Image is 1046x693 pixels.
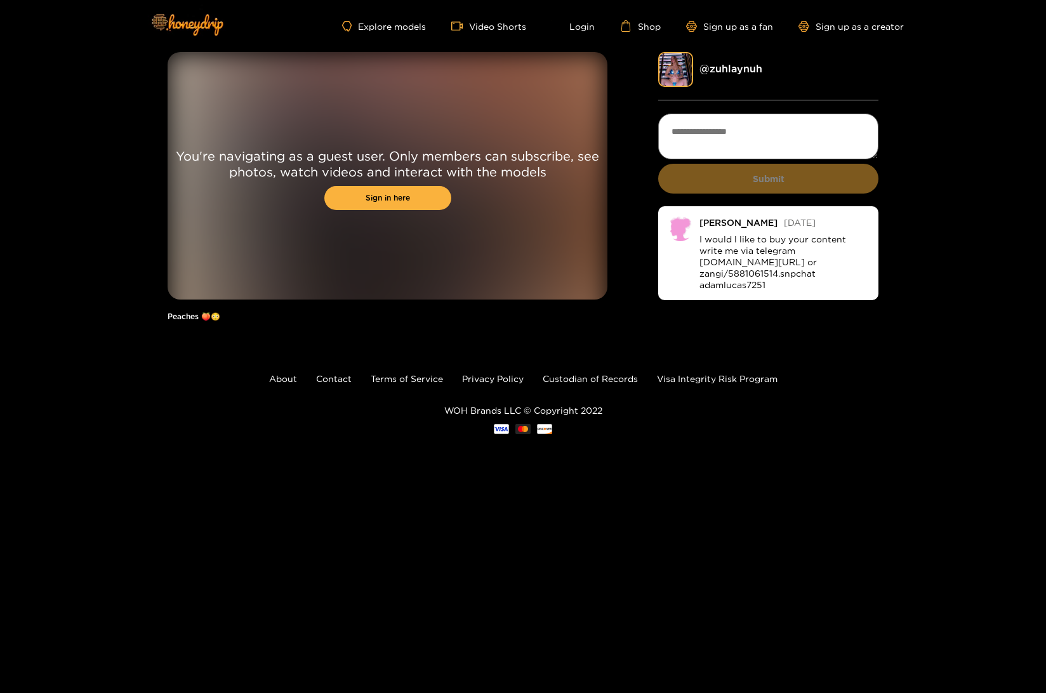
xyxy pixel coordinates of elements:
[269,374,297,383] a: About
[668,216,693,241] img: no-avatar.png
[686,21,773,32] a: Sign up as a fan
[620,20,661,32] a: Shop
[552,20,595,32] a: Login
[168,312,607,321] h1: Peaches 🍑😳
[657,374,778,383] a: Visa Integrity Risk Program
[462,374,524,383] a: Privacy Policy
[316,374,352,383] a: Contact
[784,218,816,227] span: [DATE]
[342,21,426,32] a: Explore models
[324,186,451,210] a: Sign in here
[658,164,878,194] button: Submit
[371,374,443,383] a: Terms of Service
[451,20,469,32] span: video-camera
[168,148,607,180] p: You're navigating as a guest user. Only members can subscribe, see photos, watch videos and inter...
[699,234,869,291] p: I would l like to buy your content write me via telegram [DOMAIN_NAME][URL] or zangi/5881061514.s...
[699,218,778,227] div: [PERSON_NAME]
[451,20,526,32] a: Video Shorts
[658,52,693,87] img: zuhlaynuh
[798,21,904,32] a: Sign up as a creator
[543,374,638,383] a: Custodian of Records
[699,63,762,74] a: @ zuhlaynuh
